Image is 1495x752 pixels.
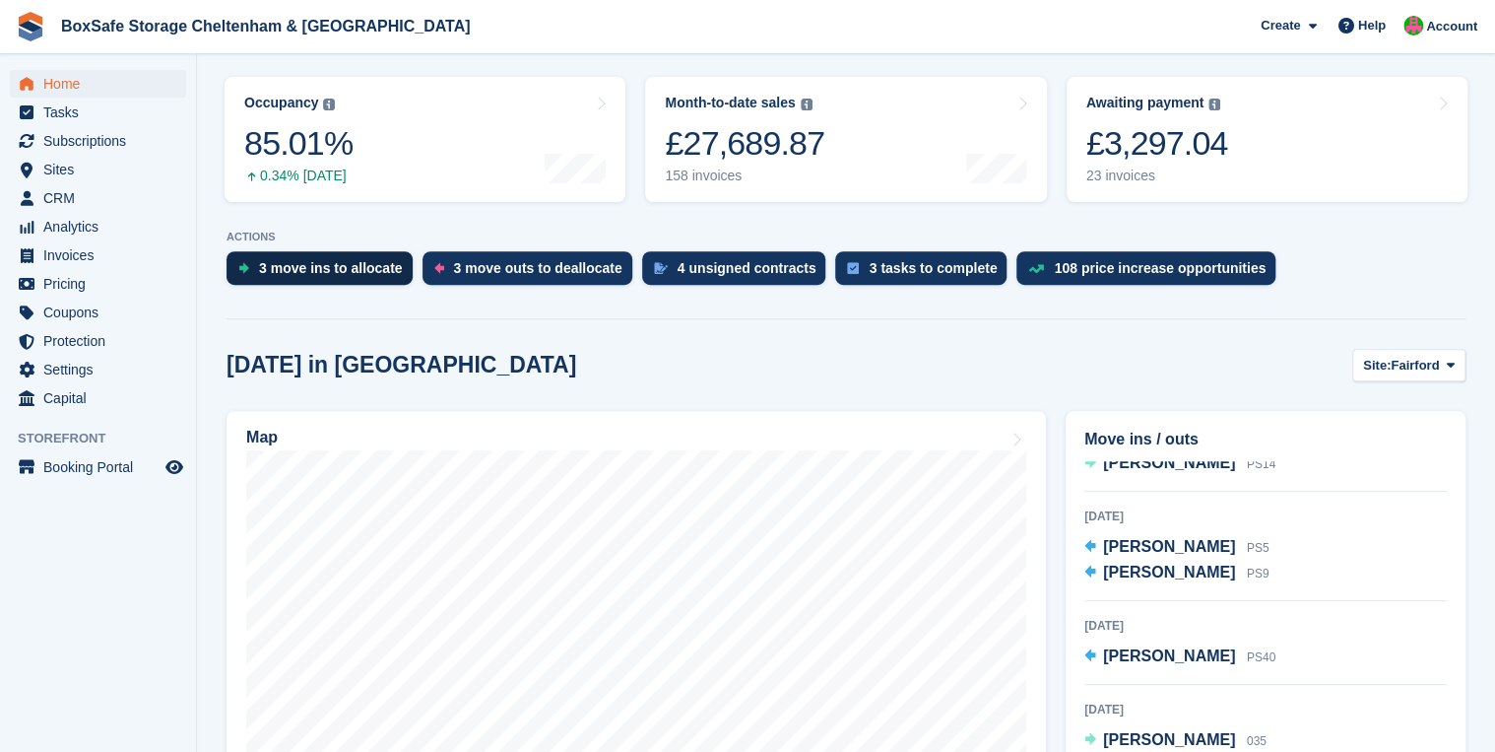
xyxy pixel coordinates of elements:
[18,429,196,448] span: Storefront
[654,262,668,274] img: contract_signature_icon-13c848040528278c33f63329250d36e43548de30e8caae1d1a13099fd9432cc5.svg
[244,168,353,184] div: 0.34% [DATE]
[16,12,45,41] img: stora-icon-8386f47178a22dfd0bd8f6a31ec36ba5ce8667c1dd55bd0f319d3a0aa187defe.svg
[162,455,186,479] a: Preview store
[1084,617,1447,635] div: [DATE]
[10,356,186,383] a: menu
[1247,541,1269,555] span: PS5
[10,453,186,481] a: menu
[665,95,795,111] div: Month-to-date sales
[1084,645,1275,670] a: [PERSON_NAME] PS40
[10,270,186,298] a: menu
[1247,457,1275,471] span: PS14
[259,260,403,276] div: 3 move ins to allocate
[43,241,162,269] span: Invoices
[642,251,836,295] a: 4 unsigned contracts
[43,384,162,412] span: Capital
[227,251,422,295] a: 3 move ins to allocate
[1084,701,1447,718] div: [DATE]
[244,123,353,164] div: 85.01%
[246,429,278,446] h2: Map
[1426,17,1477,36] span: Account
[43,156,162,183] span: Sites
[43,70,162,98] span: Home
[227,231,1465,243] p: ACTIONS
[1247,734,1267,748] span: 035
[1103,564,1235,581] span: [PERSON_NAME]
[43,213,162,240] span: Analytics
[10,327,186,355] a: menu
[1403,16,1423,35] img: Andrew
[454,260,622,276] div: 3 move outs to deallocate
[43,327,162,355] span: Protection
[1054,260,1266,276] div: 108 price increase opportunities
[1358,16,1386,35] span: Help
[10,241,186,269] a: menu
[43,184,162,212] span: CRM
[1086,123,1228,164] div: £3,297.04
[1016,251,1285,295] a: 108 price increase opportunities
[10,299,186,326] a: menu
[665,168,824,184] div: 158 invoices
[238,262,249,274] img: move_ins_to_allocate_icon-fdf77a2bb77ea45bf5b3d319d69a93e2d87916cf1d5bf7949dd705db3b84f3ca.svg
[10,213,186,240] a: menu
[801,99,812,110] img: icon-info-grey-7440780725fd019a000dd9b08b2336e03edf1995a4989e88bcd33f0948082b44.svg
[1084,535,1268,561] a: [PERSON_NAME] PS5
[43,270,162,298] span: Pricing
[1084,428,1447,451] h2: Move ins / outs
[1103,648,1235,664] span: [PERSON_NAME]
[1084,508,1447,525] div: [DATE]
[323,99,335,110] img: icon-info-grey-7440780725fd019a000dd9b08b2336e03edf1995a4989e88bcd33f0948082b44.svg
[1084,561,1268,586] a: [PERSON_NAME] PS9
[53,10,478,42] a: BoxSafe Storage Cheltenham & [GEOGRAPHIC_DATA]
[10,184,186,212] a: menu
[434,262,444,274] img: move_outs_to_deallocate_icon-f764333ba52eb49d3ac5e1228854f67142a1ed5810a6f6cc68b1a99e826820c5.svg
[645,77,1046,202] a: Month-to-date sales £27,689.87 158 invoices
[225,77,625,202] a: Occupancy 85.01% 0.34% [DATE]
[1067,77,1467,202] a: Awaiting payment £3,297.04 23 invoices
[1247,567,1269,581] span: PS9
[835,251,1016,295] a: 3 tasks to complete
[10,99,186,126] a: menu
[43,127,162,155] span: Subscriptions
[10,70,186,98] a: menu
[1247,650,1275,664] span: PS40
[1084,451,1275,477] a: [PERSON_NAME] PS14
[422,251,642,295] a: 3 move outs to deallocate
[10,156,186,183] a: menu
[1363,356,1391,376] span: Site:
[227,352,576,378] h2: [DATE] in [GEOGRAPHIC_DATA]
[10,127,186,155] a: menu
[1086,95,1204,111] div: Awaiting payment
[1208,99,1220,110] img: icon-info-grey-7440780725fd019a000dd9b08b2336e03edf1995a4989e88bcd33f0948082b44.svg
[43,299,162,326] span: Coupons
[1103,454,1235,471] span: [PERSON_NAME]
[1086,168,1228,184] div: 23 invoices
[1261,16,1300,35] span: Create
[665,123,824,164] div: £27,689.87
[678,260,816,276] div: 4 unsigned contracts
[1103,538,1235,555] span: [PERSON_NAME]
[1391,356,1439,376] span: Fairford
[1103,731,1235,748] span: [PERSON_NAME]
[869,260,997,276] div: 3 tasks to complete
[1352,349,1465,381] button: Site: Fairford
[43,453,162,481] span: Booking Portal
[847,262,859,274] img: task-75834270c22a3079a89374b754ae025e5fb1db73e45f91037f5363f120a921f8.svg
[43,99,162,126] span: Tasks
[244,95,318,111] div: Occupancy
[10,384,186,412] a: menu
[43,356,162,383] span: Settings
[1028,264,1044,273] img: price_increase_opportunities-93ffe204e8149a01c8c9dc8f82e8f89637d9d84a8eef4429ea346261dce0b2c0.svg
